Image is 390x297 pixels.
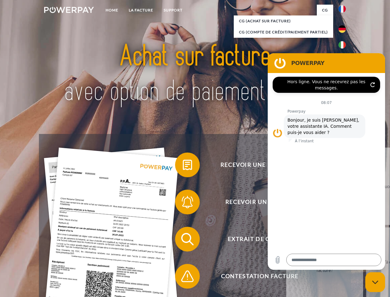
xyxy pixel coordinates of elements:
img: it [338,41,346,49]
button: Contestation Facture [175,264,336,289]
img: fr [338,5,346,13]
iframe: Bouton de lancement de la fenêtre de messagerie, conversation en cours [365,272,385,292]
img: de [338,25,346,33]
iframe: Fenêtre de messagerie [268,53,385,270]
img: title-powerpay_fr.svg [59,30,331,118]
a: CG [317,5,333,16]
span: Recevoir un rappel? [184,190,335,214]
img: qb_warning.svg [180,269,195,284]
a: Home [100,5,124,16]
span: Extrait de compte [184,227,335,252]
img: qb_bell.svg [180,194,195,210]
a: Support [158,5,188,16]
button: Extrait de compte [175,227,336,252]
img: qb_search.svg [180,231,195,247]
img: qb_bill.svg [180,157,195,173]
a: LA FACTURE [124,5,158,16]
button: Recevoir une facture ? [175,153,336,177]
button: Recevoir un rappel? [175,190,336,214]
a: CG (achat sur facture) [234,15,333,27]
span: Recevoir une facture ? [184,153,335,177]
span: Contestation Facture [184,264,335,289]
img: logo-powerpay-white.svg [44,7,94,13]
a: CG (Compte de crédit/paiement partiel) [234,27,333,38]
